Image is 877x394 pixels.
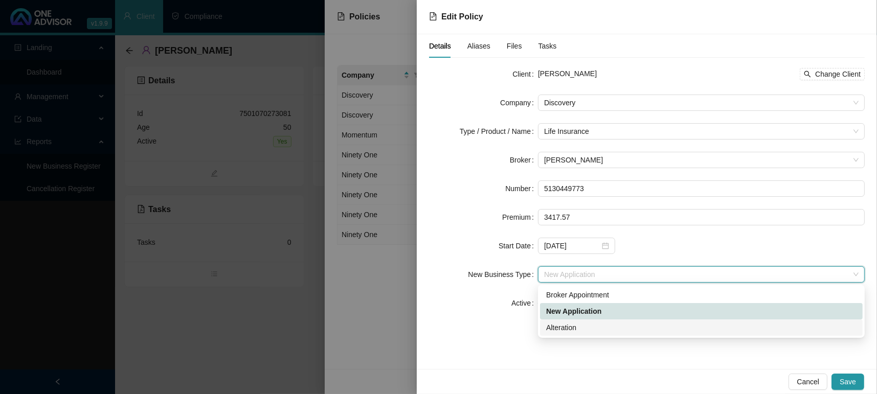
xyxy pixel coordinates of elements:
span: Cancel [797,376,819,387]
span: Tasks [538,42,557,50]
span: Details [429,42,451,50]
span: search [804,71,811,78]
label: Broker [510,152,538,168]
span: Aliases [467,42,490,50]
button: Change Client [800,68,865,80]
span: file-text [429,12,437,20]
span: New Application [544,267,859,282]
button: Save [831,374,864,390]
div: Broker Appointment [546,289,857,300]
span: Discovery [544,95,859,110]
div: Alteration [546,322,857,333]
div: Broker Appointment [540,287,863,303]
div: New Application [546,306,857,317]
span: Carla Roodt [544,152,859,168]
button: Cancel [789,374,827,390]
label: Type / Product / Name [460,123,538,140]
span: Save [840,376,856,387]
span: Change Client [815,68,861,80]
label: Company [500,95,538,111]
label: Number [505,180,538,197]
input: Select date [544,240,600,251]
label: Active [511,295,538,311]
span: [PERSON_NAME] [538,69,597,78]
label: Client [512,66,538,82]
span: Life Insurance [544,124,859,139]
label: Start Date [499,238,538,254]
div: New Application [540,303,863,319]
div: Alteration [540,319,863,336]
label: New Business Type [468,266,538,283]
span: Files [507,42,522,50]
span: Edit Policy [441,12,483,21]
label: Premium [502,209,538,225]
